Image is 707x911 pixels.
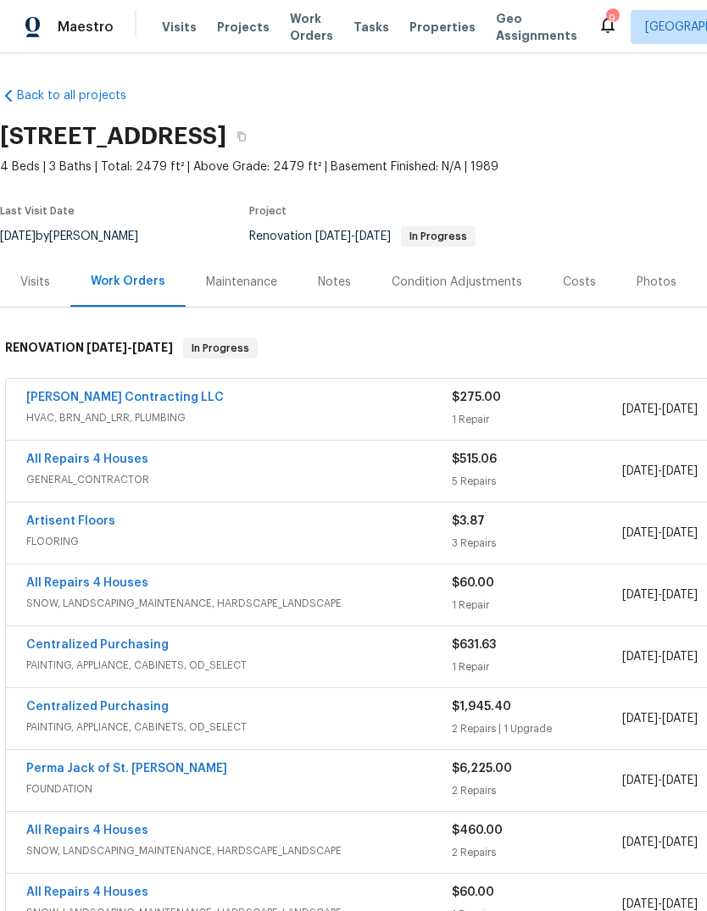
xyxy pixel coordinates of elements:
[563,274,596,291] div: Costs
[26,409,452,426] span: HVAC, BRN_AND_LRR, PLUMBING
[622,463,698,480] span: -
[622,586,698,603] span: -
[91,273,165,290] div: Work Orders
[132,342,173,353] span: [DATE]
[622,589,658,601] span: [DATE]
[452,886,494,898] span: $60.00
[452,763,512,775] span: $6,225.00
[249,206,287,216] span: Project
[249,231,476,242] span: Renovation
[452,411,622,428] div: 1 Repair
[26,471,452,488] span: GENERAL_CONTRACTOR
[622,836,658,848] span: [DATE]
[20,274,50,291] div: Visits
[318,274,351,291] div: Notes
[662,589,698,601] span: [DATE]
[622,775,658,786] span: [DATE]
[26,719,452,736] span: PAINTING, APPLIANCE, CABINETS, OD_SELECT
[452,782,622,799] div: 2 Repairs
[622,401,698,418] span: -
[409,19,476,36] span: Properties
[86,342,173,353] span: -
[26,533,452,550] span: FLOORING
[622,713,658,725] span: [DATE]
[185,340,256,357] span: In Progress
[452,577,494,589] span: $60.00
[662,898,698,910] span: [DATE]
[452,701,511,713] span: $1,945.40
[392,274,522,291] div: Condition Adjustments
[622,403,658,415] span: [DATE]
[26,595,452,612] span: SNOW, LANDSCAPING_MAINTENANCE, HARDSCAPE_LANDSCAPE
[26,392,224,403] a: [PERSON_NAME] Contracting LLC
[622,648,698,665] span: -
[315,231,351,242] span: [DATE]
[5,338,173,358] h6: RENOVATION
[452,515,485,527] span: $3.87
[452,825,503,836] span: $460.00
[452,844,622,861] div: 2 Repairs
[622,651,658,663] span: [DATE]
[662,836,698,848] span: [DATE]
[26,639,169,651] a: Centralized Purchasing
[26,886,148,898] a: All Repairs 4 Houses
[662,651,698,663] span: [DATE]
[86,342,127,353] span: [DATE]
[26,825,148,836] a: All Repairs 4 Houses
[26,657,452,674] span: PAINTING, APPLIANCE, CABINETS, OD_SELECT
[622,772,698,789] span: -
[226,121,257,152] button: Copy Address
[622,710,698,727] span: -
[26,842,452,859] span: SNOW, LANDSCAPING_MAINTENANCE, HARDSCAPE_LANDSCAPE
[606,10,618,27] div: 9
[452,639,496,651] span: $631.63
[162,19,197,36] span: Visits
[452,392,501,403] span: $275.00
[637,274,676,291] div: Photos
[662,775,698,786] span: [DATE]
[622,527,658,539] span: [DATE]
[206,274,277,291] div: Maintenance
[452,473,622,490] div: 5 Repairs
[452,597,622,614] div: 1 Repair
[452,535,622,552] div: 3 Repairs
[452,658,622,675] div: 1 Repair
[452,720,622,737] div: 2 Repairs | 1 Upgrade
[26,701,169,713] a: Centralized Purchasing
[26,515,115,527] a: Artisent Floors
[355,231,391,242] span: [DATE]
[622,465,658,477] span: [DATE]
[622,525,698,542] span: -
[315,231,391,242] span: -
[496,10,577,44] span: Geo Assignments
[26,780,452,797] span: FOUNDATION
[662,465,698,477] span: [DATE]
[662,713,698,725] span: [DATE]
[58,19,114,36] span: Maestro
[290,10,333,44] span: Work Orders
[622,834,698,851] span: -
[452,453,497,465] span: $515.06
[403,231,474,242] span: In Progress
[353,21,389,33] span: Tasks
[26,453,148,465] a: All Repairs 4 Houses
[26,577,148,589] a: All Repairs 4 Houses
[622,898,658,910] span: [DATE]
[26,763,227,775] a: Perma Jack of St. [PERSON_NAME]
[217,19,270,36] span: Projects
[662,527,698,539] span: [DATE]
[662,403,698,415] span: [DATE]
